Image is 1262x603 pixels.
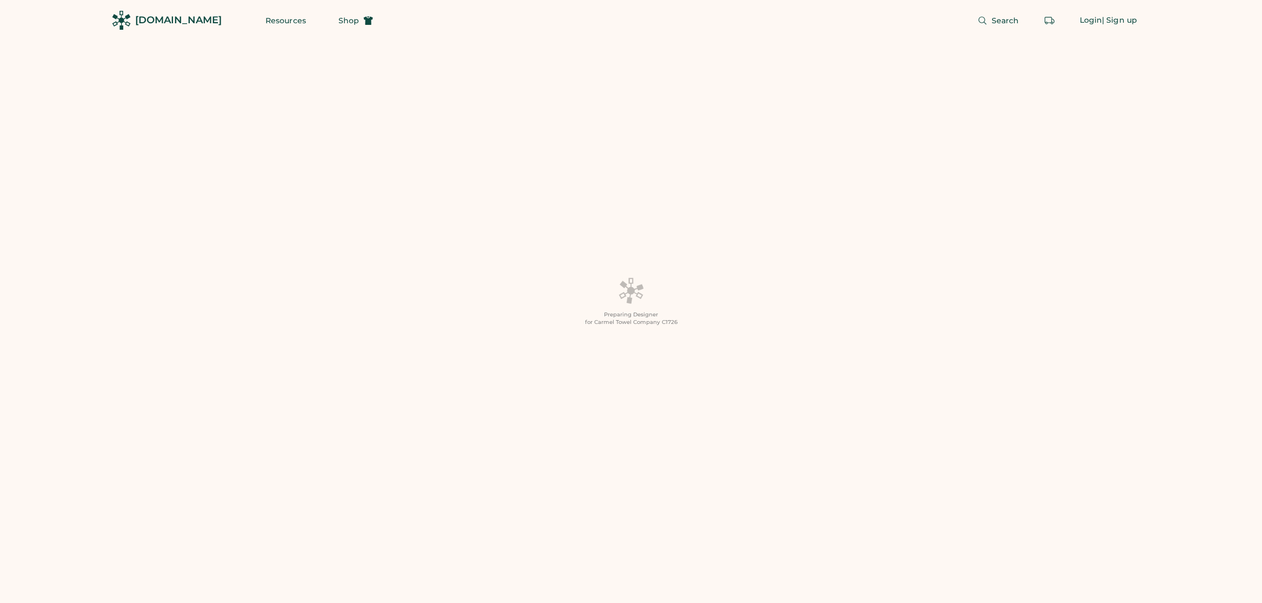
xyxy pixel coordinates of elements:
div: | Sign up [1102,15,1137,26]
button: Retrieve an order [1039,10,1060,31]
img: Platens-Black-Loader-Spin-rich%20black.webp [618,277,644,304]
div: Preparing Designer for Carmel Towel Company C1726 [585,311,678,326]
button: Resources [253,10,319,31]
span: Search [992,17,1019,24]
button: Search [965,10,1032,31]
img: Rendered Logo - Screens [112,11,131,30]
button: Shop [326,10,386,31]
div: [DOMAIN_NAME] [135,14,222,27]
span: Shop [338,17,359,24]
div: Login [1080,15,1102,26]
